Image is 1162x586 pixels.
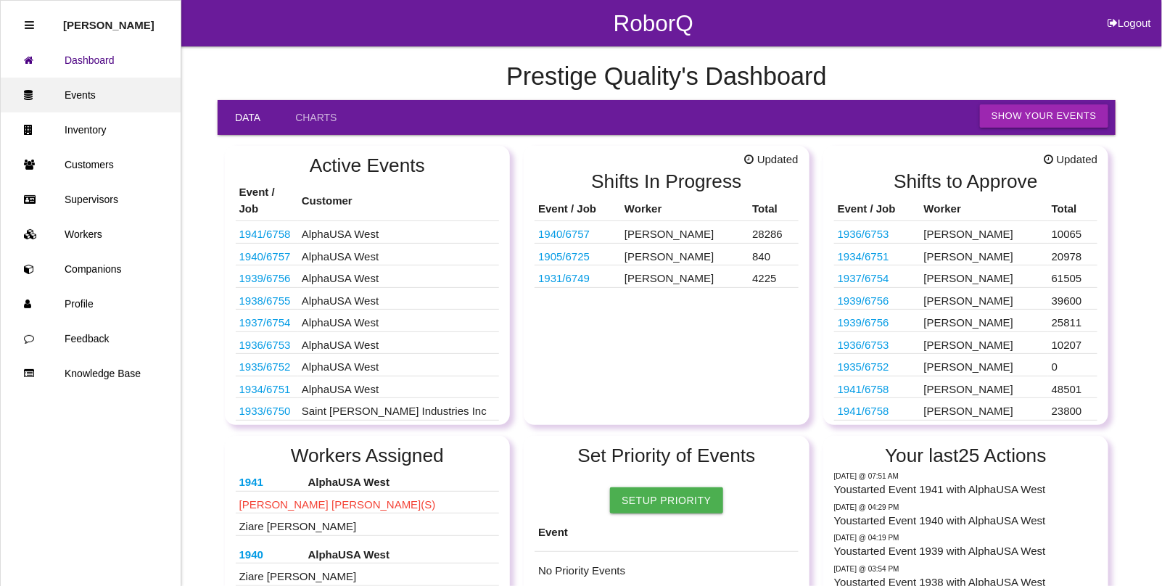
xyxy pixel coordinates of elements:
[1048,354,1097,376] td: 0
[838,272,889,284] a: 1937/6754
[834,502,1098,513] p: Tuesday @ 04:29 PM
[298,420,499,442] td: ITW Drawform-[GEOGRAPHIC_DATA]
[239,250,291,263] a: 1940/6757
[298,243,499,265] td: AlphaUSA West
[236,287,298,310] td: BA1194-02
[1,43,181,78] a: Dashboard
[838,383,889,395] a: 1941/6758
[305,543,500,564] th: AlphaUSA West
[239,476,263,488] a: 1941
[305,471,499,491] th: AlphaUSA West
[834,445,1098,466] h2: Your last 25 Actions
[838,228,889,240] a: 1936/6753
[621,197,749,221] th: Worker
[25,8,34,43] div: Close
[920,243,1048,265] td: [PERSON_NAME]
[298,354,499,376] td: AlphaUSA West
[218,100,278,135] a: Data
[535,265,799,288] tr: TI PN HYSO0086AAF00 -ITW PN 5463
[749,243,798,265] td: 840
[278,100,354,135] a: Charts
[834,354,1098,376] tr: S1391
[920,197,1048,221] th: Worker
[239,548,263,561] a: 1940
[538,272,590,284] a: 1931/6749
[749,197,798,221] th: Total
[1,252,181,286] a: Companions
[298,181,499,221] th: Customer
[745,152,799,168] span: Updated
[920,265,1048,288] td: [PERSON_NAME]
[1048,420,1097,442] td: 1120
[834,221,1098,244] tr: S2070-02
[621,265,749,288] td: [PERSON_NAME]
[834,376,1098,398] tr: S1873
[834,287,1098,310] tr: S2050-00
[535,221,621,244] td: K13360
[535,243,621,265] td: 10301666
[236,221,298,244] td: S1873
[749,265,798,288] td: 4225
[236,181,298,221] th: Event / Job
[1,182,181,217] a: Supervisors
[298,287,499,310] td: AlphaUSA West
[1,78,181,112] a: Events
[239,383,291,395] a: 1934/6751
[236,564,500,586] td: Ziare [PERSON_NAME]
[1048,398,1097,421] td: 23800
[236,243,298,265] td: K13360
[535,445,799,466] h2: Set Priority of Events
[920,331,1048,354] td: [PERSON_NAME]
[236,354,298,376] td: S1391
[239,360,291,373] a: 1935/6752
[834,564,1098,574] p: Tuesday @ 03:54 PM
[838,360,889,373] a: 1935/6752
[980,104,1108,128] button: Show Your Events
[838,250,889,263] a: 1934/6751
[236,331,298,354] td: S2070-02
[535,243,799,265] tr: 10301666
[236,513,500,536] td: Ziare [PERSON_NAME]
[834,532,1098,543] p: Tuesday @ 04:19 PM
[218,63,1116,91] h4: Prestige Quality 's Dashboard
[920,310,1048,332] td: [PERSON_NAME]
[1048,243,1097,265] td: 20978
[239,228,291,240] a: 1941/6758
[834,171,1098,192] h2: Shifts to Approve
[298,310,499,332] td: AlphaUSA West
[834,471,1098,482] p: Today @ 07:51 AM
[298,398,499,421] td: Saint [PERSON_NAME] Industries Inc
[236,155,500,176] h2: Active Events
[236,471,305,491] th: S1873
[239,294,291,307] a: 1938/6755
[236,265,298,288] td: S2050-00
[1,321,181,356] a: Feedback
[236,543,305,564] th: K13360
[63,8,154,31] p: Rosie Blandino
[834,513,1098,529] p: You started Event 1940 with AlphaUSA West
[920,221,1048,244] td: [PERSON_NAME]
[834,197,920,221] th: Event / Job
[236,310,298,332] td: K9250H
[834,310,1098,332] tr: S2050-00
[834,243,1098,265] tr: S2026-01
[535,221,799,244] tr: K13360
[920,354,1048,376] td: [PERSON_NAME]
[1,217,181,252] a: Workers
[834,482,1098,498] p: You started Event 1941 with AlphaUSA West
[1044,152,1097,168] span: Updated
[298,331,499,354] td: AlphaUSA West
[1,286,181,321] a: Profile
[621,221,749,244] td: [PERSON_NAME]
[236,376,298,398] td: S2026-01
[920,376,1048,398] td: [PERSON_NAME]
[1,356,181,391] a: Knowledge Base
[834,420,1098,442] tr: PJ6B S045A76 AG3JA6
[1048,331,1097,354] td: 10207
[239,316,291,329] a: 1937/6754
[239,272,291,284] a: 1939/6756
[920,398,1048,421] td: [PERSON_NAME]
[1048,265,1097,288] td: 61505
[838,339,889,351] a: 1936/6753
[1048,376,1097,398] td: 48501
